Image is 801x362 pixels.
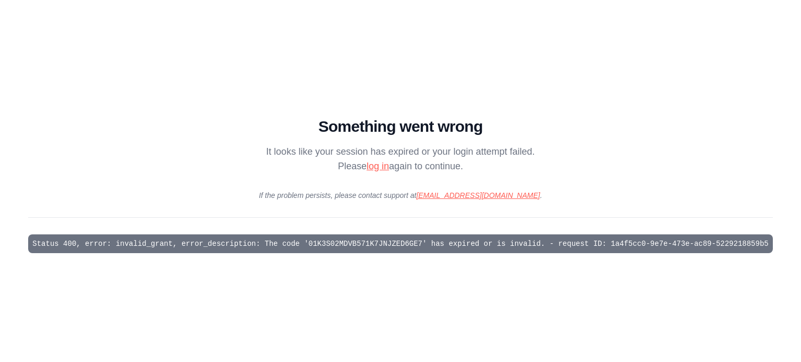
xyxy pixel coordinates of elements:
[28,234,772,253] pre: Status 400, error: invalid_grant, error_description: The code '01K3S02MDVB571K7JNJZED6GE7' has ex...
[416,191,540,199] a: [EMAIL_ADDRESS][DOMAIN_NAME]
[28,117,772,136] h1: Something went wrong
[28,159,772,173] p: Please again to continue.
[28,144,772,159] p: It looks like your session has expired or your login attempt failed.
[28,190,772,201] p: If the problem persists, please contact support at .
[367,161,389,171] a: log in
